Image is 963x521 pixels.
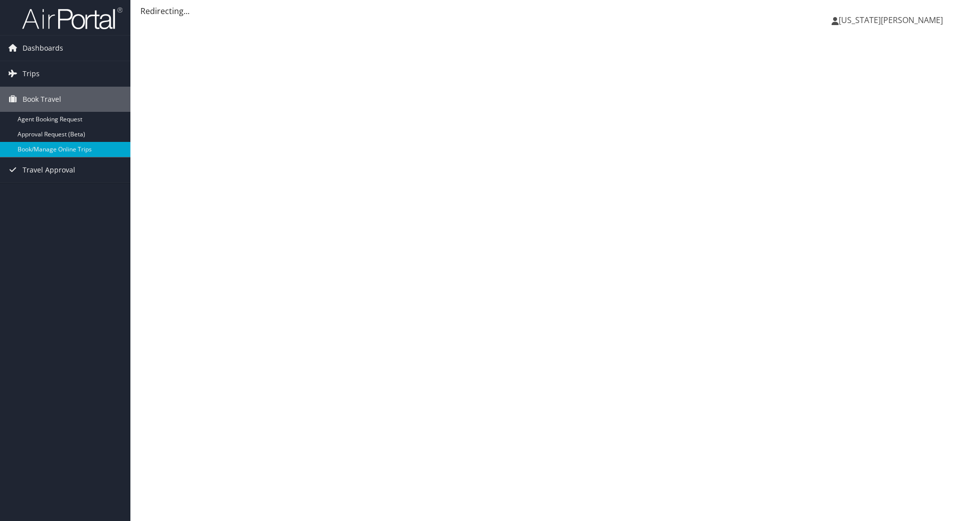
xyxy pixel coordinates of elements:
span: [US_STATE][PERSON_NAME] [839,15,943,26]
img: airportal-logo.png [22,7,122,30]
div: Redirecting... [140,5,953,17]
span: Book Travel [23,87,61,112]
span: Dashboards [23,36,63,61]
span: Travel Approval [23,157,75,183]
span: Trips [23,61,40,86]
a: [US_STATE][PERSON_NAME] [832,5,953,35]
